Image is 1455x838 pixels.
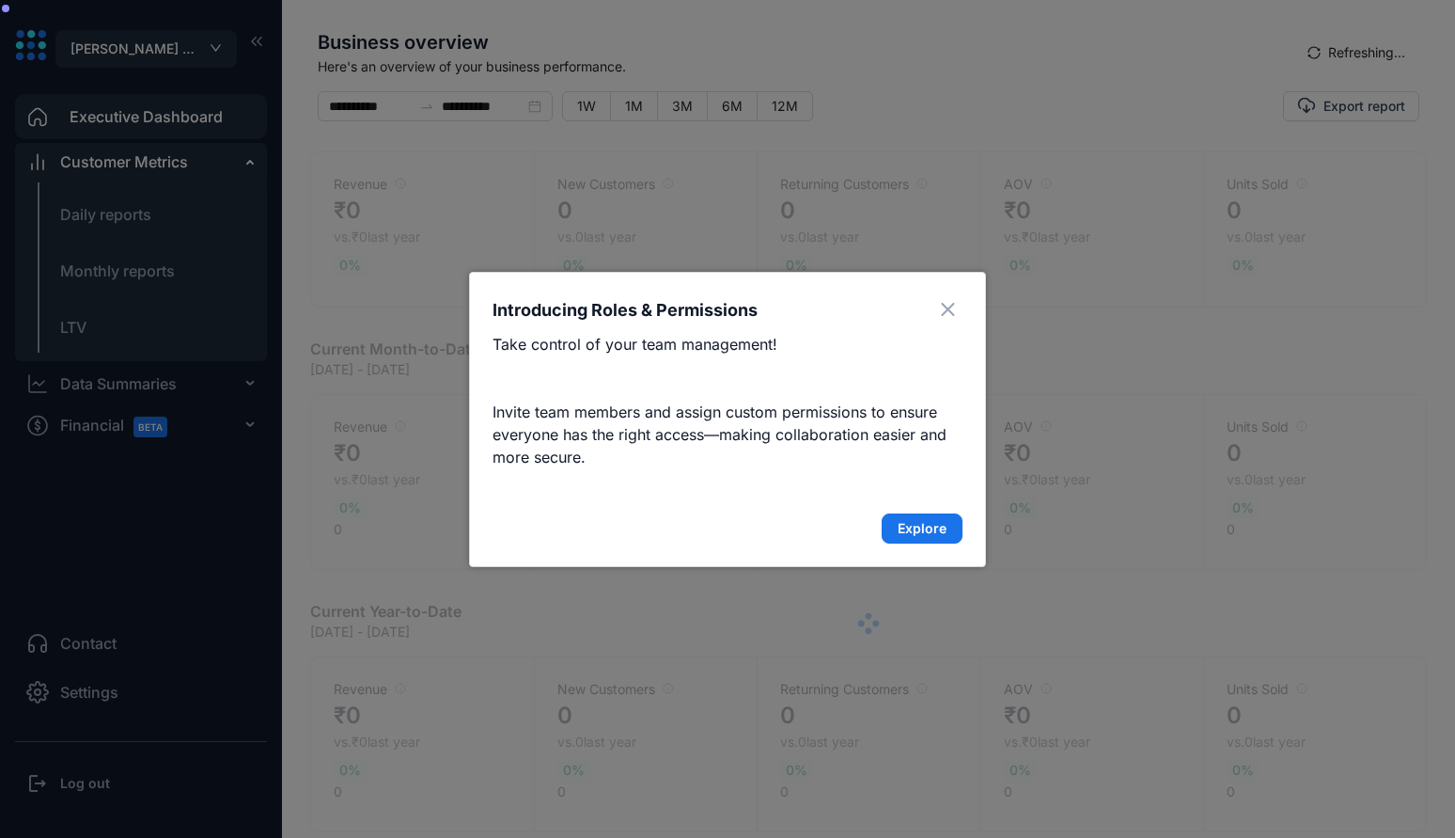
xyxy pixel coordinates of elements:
button: Next [882,514,962,544]
span: Explore [898,519,947,538]
p: Take control of your team management! [493,333,962,356]
h3: Introducing Roles & Permissions [493,297,758,324]
button: Close [932,295,962,325]
p: Invite team members and assign custom permissions to ensure everyone has the right access—making ... [493,401,962,468]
